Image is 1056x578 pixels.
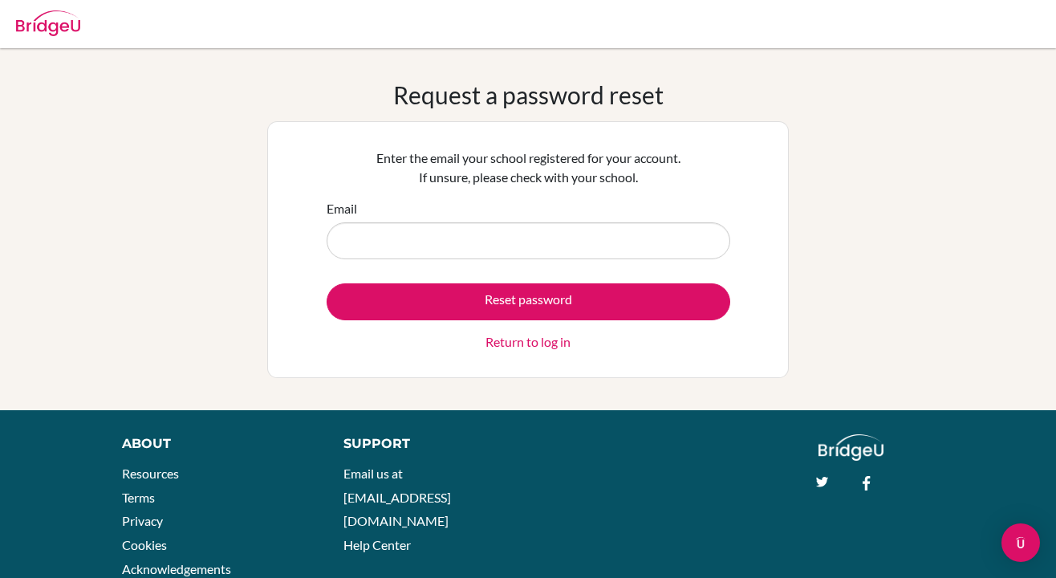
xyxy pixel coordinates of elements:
[122,466,179,481] a: Resources
[343,466,451,528] a: Email us at [EMAIL_ADDRESS][DOMAIN_NAME]
[343,434,513,454] div: Support
[122,561,231,576] a: Acknowledgements
[122,434,307,454] div: About
[327,149,730,187] p: Enter the email your school registered for your account. If unsure, please check with your school.
[343,537,411,552] a: Help Center
[818,434,883,461] img: logo_white@2x-f4f0deed5e89b7ecb1c2cc34c3e3d731f90f0f143d5ea2071677605dd97b5244.png
[122,490,155,505] a: Terms
[1001,523,1040,562] div: Open Intercom Messenger
[16,10,80,36] img: Bridge-U
[122,513,163,528] a: Privacy
[327,283,730,320] button: Reset password
[122,537,167,552] a: Cookies
[393,80,664,109] h1: Request a password reset
[327,199,357,218] label: Email
[485,332,571,352] a: Return to log in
